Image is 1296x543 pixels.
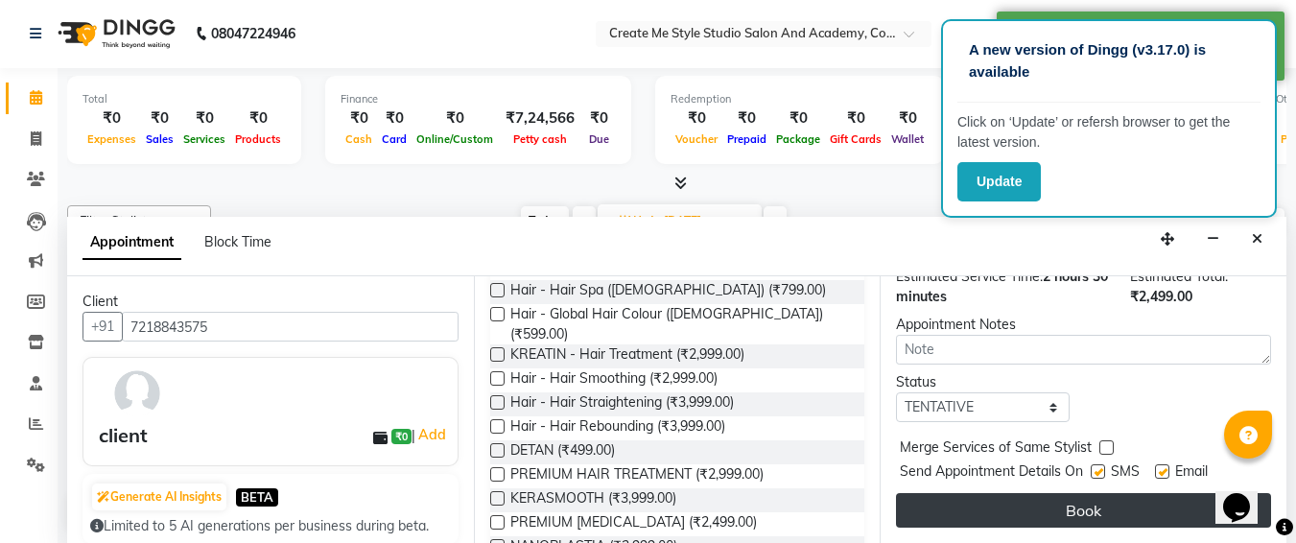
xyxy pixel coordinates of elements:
button: Close [1243,224,1271,254]
span: Hair - Global Hair Colour ([DEMOGRAPHIC_DATA]) (₹599.00) [510,304,850,344]
div: ₹7,24,566 [498,107,582,130]
div: ₹0 [825,107,886,130]
span: SMS [1111,461,1140,485]
span: Package [771,132,825,146]
span: Prepaid [722,132,771,146]
input: Search by Name/Mobile/Email/Code [122,312,459,342]
p: A new version of Dingg (v3.17.0) is available [969,39,1249,83]
span: BETA [236,488,278,507]
div: ₹0 [771,107,825,130]
div: ₹0 [230,107,286,130]
div: Redemption [671,91,929,107]
span: Cash [341,132,377,146]
span: Email [1175,461,1208,485]
div: ₹0 [82,107,141,130]
div: Appointment Notes [896,315,1271,335]
span: Wed [613,214,658,228]
div: Total [82,91,286,107]
span: Hair - Hair Spa ([DEMOGRAPHIC_DATA]) (₹799.00) [510,280,826,304]
p: Click on ‘Update’ or refersh browser to get the latest version. [957,112,1261,153]
div: Status [896,372,1069,392]
span: Due [584,132,614,146]
div: Client [82,292,459,312]
span: Today [521,206,569,236]
span: Products [230,132,286,146]
span: Voucher [671,132,722,146]
button: Update [957,162,1041,201]
div: ₹0 [341,107,377,130]
span: Hair - Hair Smoothing (₹2,999.00) [510,368,718,392]
span: Wallet [886,132,929,146]
span: Appointment [82,225,181,260]
span: KREATIN - Hair Treatment (₹2,999.00) [510,344,744,368]
div: ₹0 [141,107,178,130]
a: Add [415,423,449,446]
button: Book [896,493,1271,528]
iframe: chat widget [1215,466,1277,524]
div: ₹0 [178,107,230,130]
div: ₹0 [886,107,929,130]
button: Generate AI Insights [92,484,226,510]
span: Services [178,132,230,146]
span: | [412,423,449,446]
span: Estimated Total: [1130,268,1228,285]
div: ₹0 [671,107,722,130]
span: Hair - Hair Rebounding (₹3,999.00) [510,416,725,440]
span: DETAN (₹499.00) [510,440,615,464]
span: Petty cash [508,132,572,146]
div: client [99,421,148,450]
span: KERASMOOTH (₹3,999.00) [510,488,676,512]
span: Block Time [204,233,271,250]
input: 2025-09-03 [658,207,754,236]
span: Online/Custom [412,132,498,146]
span: ₹2,499.00 [1130,288,1192,305]
div: ₹0 [582,107,616,130]
div: Finance [341,91,616,107]
button: +91 [82,312,123,342]
span: ₹0 [391,429,412,444]
img: logo [49,7,180,60]
span: Merge Services of Same Stylist [900,437,1092,461]
span: Gift Cards [825,132,886,146]
img: avatar [109,366,165,421]
div: ₹0 [722,107,771,130]
div: Limited to 5 AI generations per business during beta. [90,516,451,536]
span: Card [377,132,412,146]
b: 08047224946 [211,7,295,60]
span: Estimated Service Time: [896,268,1043,285]
span: Sales [141,132,178,146]
span: Expenses [82,132,141,146]
span: Hair - Hair Straightening (₹3,999.00) [510,392,734,416]
div: ₹0 [412,107,498,130]
span: PREMIUM HAIR TREATMENT (₹2,999.00) [510,464,764,488]
span: Filter Stylist [80,213,147,228]
div: ₹0 [377,107,412,130]
span: PREMIUM [MEDICAL_DATA] (₹2,499.00) [510,512,757,536]
span: Send Appointment Details On [900,461,1083,485]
